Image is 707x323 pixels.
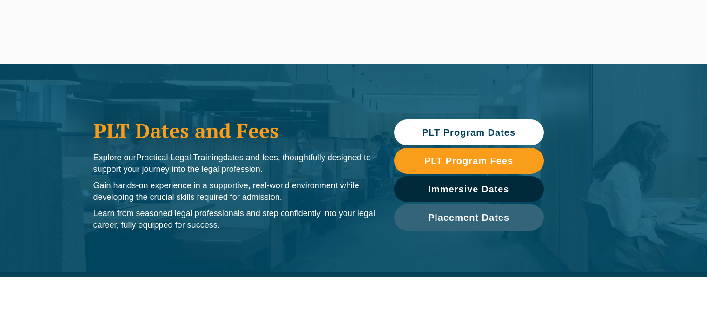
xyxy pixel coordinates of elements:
span: Placement Dates [428,213,509,222]
p: Explore our dates and fees, thoughtfully designed to support your journey into the legal profession. [93,152,376,175]
span: Immersive Dates [429,185,509,194]
span: PLT Program Fees [424,156,513,165]
p: Gain hands-on experience in a supportive, real-world environment while developing the crucial ski... [93,180,376,203]
p: Learn from seasoned legal professionals and step confidently into your legal career, fully equipp... [93,208,376,231]
span: Practical Legal Training [136,153,223,162]
a: PLT Program Dates [394,119,544,145]
a: PLT Program Fees [394,148,544,174]
h1: PLT Dates and Fees [93,119,376,142]
a: Placement Dates [394,204,544,231]
a: Immersive Dates [394,176,544,202]
span: PLT Program Dates [422,128,515,137]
